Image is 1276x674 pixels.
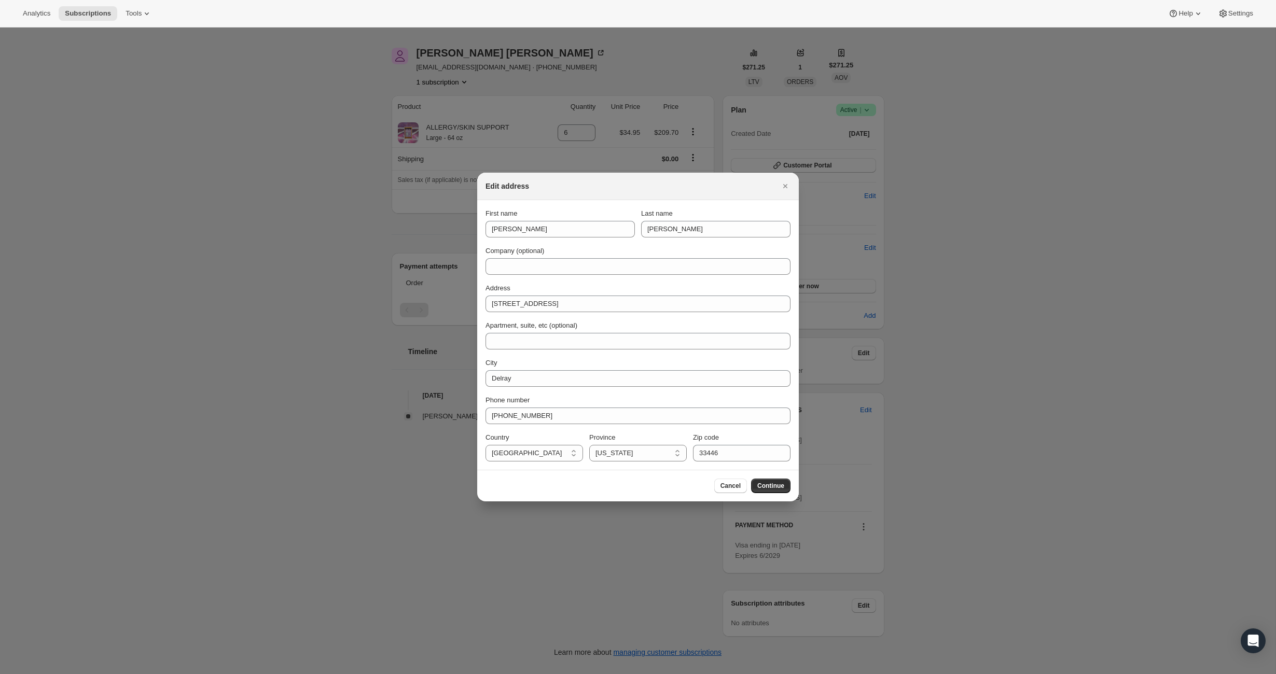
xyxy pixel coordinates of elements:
[1212,6,1259,21] button: Settings
[778,179,793,193] button: Close
[23,9,50,18] span: Analytics
[589,433,616,441] span: Province
[126,9,142,18] span: Tools
[1162,6,1209,21] button: Help
[119,6,158,21] button: Tools
[751,479,790,493] button: Continue
[17,6,57,21] button: Analytics
[486,396,530,404] span: Phone number
[693,433,719,441] span: Zip code
[714,479,747,493] button: Cancel
[486,433,509,441] span: Country
[1241,628,1266,653] div: Open Intercom Messenger
[486,181,529,191] h2: Edit address
[641,209,673,217] span: Last name
[486,284,510,292] span: Address
[59,6,117,21] button: Subscriptions
[757,482,784,490] span: Continue
[1228,9,1253,18] span: Settings
[486,247,544,255] span: Company (optional)
[486,359,497,367] span: City
[1178,9,1192,18] span: Help
[65,9,111,18] span: Subscriptions
[720,482,741,490] span: Cancel
[486,321,577,329] span: Apartment, suite, etc (optional)
[486,209,517,217] span: First name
